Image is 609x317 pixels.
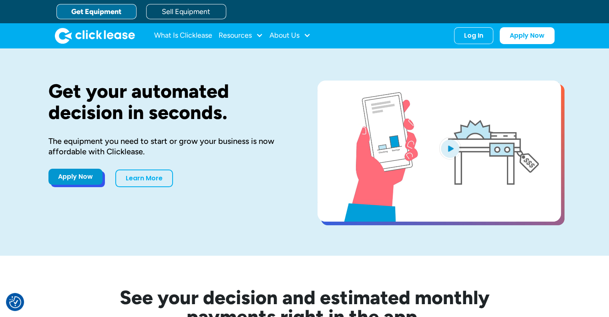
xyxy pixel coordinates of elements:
[48,81,292,123] h1: Get your automated decision in seconds.
[269,28,311,44] div: About Us
[48,136,292,157] div: The equipment you need to start or grow your business is now affordable with Clicklease.
[439,137,461,160] img: Blue play button logo on a light blue circular background
[115,170,173,187] a: Learn More
[48,169,103,185] a: Apply Now
[9,296,21,308] button: Consent Preferences
[56,4,137,19] a: Get Equipment
[464,32,483,40] div: Log In
[55,28,135,44] a: home
[146,4,226,19] a: Sell Equipment
[500,27,555,44] a: Apply Now
[219,28,263,44] div: Resources
[55,28,135,44] img: Clicklease logo
[318,81,561,222] a: open lightbox
[154,28,212,44] a: What Is Clicklease
[9,296,21,308] img: Revisit consent button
